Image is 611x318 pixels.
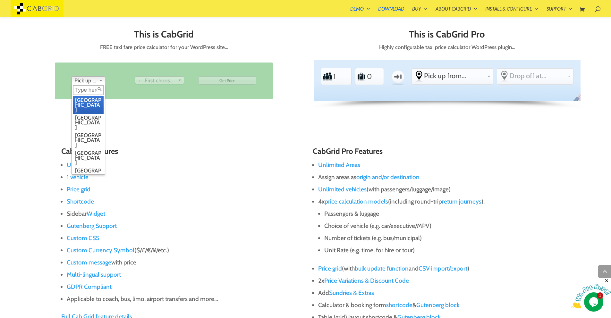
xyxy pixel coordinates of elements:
[329,289,374,297] a: Sundries & Extras
[73,167,104,184] li: [GEOGRAPHIC_DATA]
[30,43,297,52] p: FREE taxi fare price calculator for your WordPress site…
[67,186,90,193] a: Price grid
[318,171,550,183] li: Assign areas as
[424,71,485,80] span: Pick up from...
[318,186,367,193] a: Unlimited vehicles
[318,299,550,311] li: Calculator & booking form &
[547,6,573,17] a: Support
[11,4,64,11] a: CabGrid Taxi Plugin
[73,85,104,95] input: Type here to filter list...
[323,70,333,84] label: Number of Passengers
[386,301,412,309] a: shortcode
[325,198,388,205] a: price calculation models
[324,244,550,256] li: Unit Rate (e.g. time, for hire or tour)
[572,93,585,106] span: English
[436,6,477,17] a: About CabGrid
[378,6,404,17] a: Download
[67,208,298,220] li: Sidebar
[30,29,297,43] h2: This is CabGrid
[67,259,111,266] a: Custom message
[67,247,134,254] a: Custom Currency Symbol
[74,77,97,84] span: Pick up from
[333,69,348,84] input: Number of Passengers
[324,277,409,284] a: Price Variations & Discount Code
[87,210,105,217] a: Widget
[357,70,366,84] label: Number of Suitcases
[67,283,112,290] a: GDPR Compliant
[67,234,99,242] a: Custom CSS
[61,147,298,159] h3: CabGrid Features
[67,161,104,169] a: Up to 10 areas
[571,278,611,308] iframe: chat widget
[355,265,409,272] a: bulk update function
[73,149,104,167] li: [GEOGRAPHIC_DATA]
[318,287,550,299] li: Add
[67,198,94,205] a: Shortcode
[350,6,370,17] a: Demo
[318,265,342,272] a: Price grid
[442,198,481,205] a: return journeys
[73,131,104,149] li: [GEOGRAPHIC_DATA]
[72,76,105,84] div: Pick up
[318,275,550,287] li: 2x
[324,232,550,244] li: Number of tickets (e.g. bus/municipal)
[318,263,550,275] li: (with and )
[318,161,360,169] a: Unlimited Areas
[313,147,550,159] h3: CabGrid Pro Features
[314,29,581,43] h2: This is CabGrid Pro
[412,6,428,17] a: Buy
[419,265,467,272] a: CSV import/export
[497,69,573,83] div: Select the place the destination address is within
[67,222,117,230] a: Gutenberg Support
[67,271,121,278] a: Multi-lingual support
[416,301,460,309] a: Gutenberg block
[318,183,550,196] li: (with passengers/luggage/image)
[324,220,550,232] li: Choice of vehicle (e.g. car/executive/MPV)
[366,69,382,84] input: Number of Suitcases
[73,114,104,131] li: [GEOGRAPHIC_DATA]
[138,77,175,84] span: ← First choose pick up
[135,76,184,84] div: Drop off
[389,67,407,86] label: One-way
[198,76,256,85] input: Get Price
[73,96,104,114] li: [GEOGRAPHIC_DATA]
[356,173,420,181] a: origin and/or destination
[324,208,550,220] li: Passengers & luggage
[412,69,493,83] div: Select the place the starting address falls within
[67,173,89,181] a: 1 vehicle
[485,6,539,17] a: Install & Configure
[67,293,298,305] li: Applicable to coach, bus, limo, airport transfers and more…
[509,71,565,80] span: Drop off at...
[318,196,550,263] li: 4x (including round-trip ):
[314,43,581,52] p: Highly configurable taxi price calculator WordPress plugin…
[67,244,298,256] li: ($/£/€/¥/etc.)
[67,256,298,269] li: with price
